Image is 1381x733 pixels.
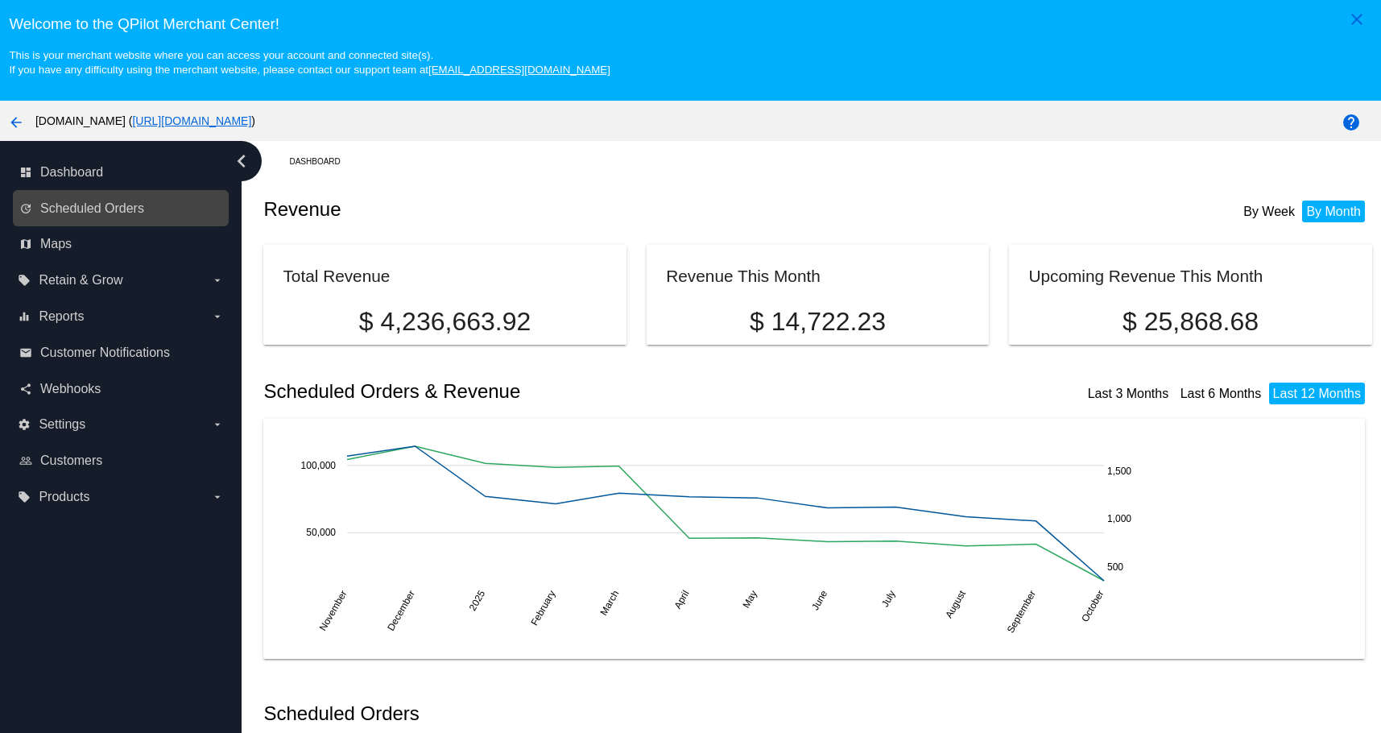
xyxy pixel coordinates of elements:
span: Customers [40,453,102,468]
h3: Welcome to the QPilot Merchant Center! [9,15,1371,33]
h2: Scheduled Orders & Revenue [263,380,817,403]
h2: Revenue [263,198,817,221]
h2: Revenue This Month [666,267,821,285]
i: chevron_left [229,148,254,174]
a: update Scheduled Orders [19,196,224,222]
i: map [19,238,32,251]
mat-icon: arrow_back [6,113,26,132]
i: arrow_drop_down [211,491,224,503]
text: July [879,589,898,609]
i: share [19,383,32,395]
i: arrow_drop_down [211,274,224,287]
text: 50,000 [307,527,337,538]
text: February [529,589,558,628]
text: 500 [1107,561,1123,573]
text: 100,000 [301,460,337,471]
span: Customer Notifications [40,346,170,360]
mat-icon: help [1342,113,1361,132]
mat-icon: close [1347,10,1367,29]
li: By Week [1239,201,1299,222]
text: April [672,589,692,611]
li: By Month [1302,201,1365,222]
a: Last 6 Months [1180,387,1262,400]
text: December [386,589,418,633]
span: Settings [39,417,85,432]
span: Scheduled Orders [40,201,144,216]
i: people_outline [19,454,32,467]
i: arrow_drop_down [211,310,224,323]
h2: Total Revenue [283,267,390,285]
text: 1,000 [1107,513,1131,524]
text: 1,500 [1107,466,1131,477]
text: September [1005,589,1038,636]
span: Products [39,490,89,504]
a: email Customer Notifications [19,340,224,366]
small: This is your merchant website where you can access your account and connected site(s). If you hav... [9,49,610,76]
span: Webhooks [40,382,101,396]
i: equalizer [18,310,31,323]
a: Last 3 Months [1088,387,1169,400]
a: dashboard Dashboard [19,159,224,185]
span: Maps [40,237,72,251]
span: [DOMAIN_NAME] ( ) [35,114,255,127]
i: local_offer [18,274,31,287]
a: share Webhooks [19,376,224,402]
i: settings [18,418,31,431]
a: map Maps [19,231,224,257]
p: $ 14,722.23 [666,307,969,337]
h2: Scheduled Orders [263,702,817,725]
a: people_outline Customers [19,448,224,474]
a: [EMAIL_ADDRESS][DOMAIN_NAME] [428,64,610,76]
text: May [741,589,759,611]
a: Dashboard [289,149,354,174]
i: arrow_drop_down [211,418,224,431]
p: $ 4,236,663.92 [283,307,606,337]
text: November [317,589,349,633]
a: Last 12 Months [1273,387,1361,400]
i: email [19,346,32,359]
span: Dashboard [40,165,103,180]
text: March [598,589,622,618]
i: update [19,202,32,215]
i: local_offer [18,491,31,503]
span: Retain & Grow [39,273,122,288]
text: June [810,588,830,612]
text: October [1080,589,1106,624]
span: Reports [39,309,84,324]
text: 2025 [467,588,488,612]
i: dashboard [19,166,32,179]
p: $ 25,868.68 [1028,307,1352,337]
h2: Upcoming Revenue This Month [1028,267,1263,285]
text: August [944,588,969,620]
a: [URL][DOMAIN_NAME] [132,114,251,127]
